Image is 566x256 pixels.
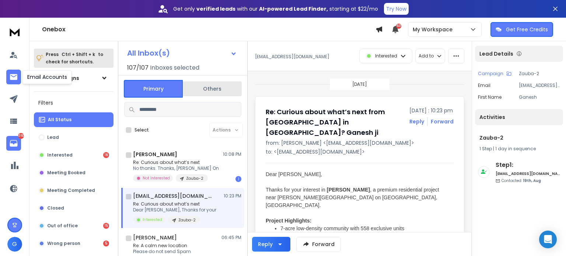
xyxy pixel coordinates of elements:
[178,217,196,223] p: Zauba-2
[266,148,454,155] p: to: <[EMAIL_ADDRESS][DOMAIN_NAME]>
[133,159,219,165] p: Re: Curious about what’s next
[478,94,502,100] p: First Name
[7,237,22,252] button: G
[18,133,24,139] p: 1360
[352,81,367,87] p: [DATE]
[47,241,80,246] p: Wrong person
[133,234,177,241] h1: [PERSON_NAME]
[47,223,78,229] p: Out of office
[34,71,113,85] button: All Campaigns
[34,201,113,215] button: Closed
[223,151,241,157] p: 10:08 PM
[431,118,454,125] div: Forward
[121,46,243,60] button: All Inbox(s)
[34,130,113,145] button: Lead
[103,223,109,229] div: 15
[386,5,406,13] p: Try Now
[266,171,448,178] div: Dear [PERSON_NAME],
[133,192,214,200] h1: [EMAIL_ADDRESS][DOMAIN_NAME]
[479,50,513,57] p: Lead Details
[478,71,511,77] button: Campaign
[419,53,434,59] p: Add to
[134,127,149,133] label: Select
[47,170,85,176] p: Meeting Booked
[252,237,290,252] button: Reply
[150,63,199,72] h3: Inboxes selected
[502,178,541,183] p: Contacted
[133,165,219,171] p: No thanks. Thanks, [PERSON_NAME] On
[22,70,72,84] div: Email Accounts
[6,136,21,151] a: 1360
[258,241,273,248] div: Reply
[196,5,235,13] strong: verified leads
[133,249,208,255] p: Please do not send Spam
[133,243,208,249] p: Re: A calm new location
[186,176,203,181] p: Zauba-2
[409,118,424,125] button: Reply
[173,5,378,13] p: Get only with our starting at $22/mo
[133,207,216,213] p: Dear [PERSON_NAME], Thanks for your
[46,51,103,66] p: Press to check for shortcuts.
[519,71,560,77] p: Zauba-2
[413,26,455,33] p: My Workspace
[34,183,113,198] button: Meeting Completed
[266,139,454,147] p: from: [PERSON_NAME] <[EMAIL_ADDRESS][DOMAIN_NAME]>
[523,178,541,183] span: 19th, Aug
[48,117,71,123] p: All Status
[280,225,448,232] div: 7-acre low-density community with 558 exclusive units
[60,50,96,59] span: Ctrl + Shift + k
[133,151,177,158] h1: [PERSON_NAME]
[183,81,242,97] button: Others
[479,146,559,152] div: |
[47,152,73,158] p: Interested
[266,107,405,138] h1: Re: Curious about what’s next from [GEOGRAPHIC_DATA] in [GEOGRAPHIC_DATA]? Ganesh ji
[235,176,241,182] div: 1
[409,107,454,114] p: [DATE] : 10:23 pm
[539,231,557,248] div: Open Intercom Messenger
[519,94,560,100] p: Ganesh
[7,25,22,39] img: logo
[34,236,113,251] button: Wrong person5
[103,241,109,246] div: 5
[384,3,409,15] button: Try Now
[266,218,311,224] strong: Project Highlights:
[255,54,329,60] p: [EMAIL_ADDRESS][DOMAIN_NAME]
[221,235,241,241] p: 06:45 PM
[224,193,241,199] p: 10:23 PM
[490,22,553,37] button: Get Free Credits
[34,165,113,180] button: Meeting Booked
[496,161,560,169] h6: Step 1 :
[296,237,341,252] button: Forward
[327,187,370,193] strong: [PERSON_NAME]
[42,25,375,34] h1: Onebox
[519,83,560,88] p: [EMAIL_ADDRESS][DOMAIN_NAME]
[47,134,59,140] p: Lead
[479,145,492,152] span: 1 Step
[47,205,64,211] p: Closed
[506,26,548,33] p: Get Free Credits
[133,201,216,207] p: Re: Curious about what’s next
[47,187,95,193] p: Meeting Completed
[34,148,113,162] button: Interested16
[478,71,503,77] p: Campaign
[479,134,559,141] h1: Zauba-2
[375,53,397,59] p: Interested
[143,175,170,181] p: Not Interested
[124,80,183,98] button: Primary
[34,218,113,233] button: Out of office15
[259,5,328,13] strong: AI-powered Lead Finder,
[127,49,170,57] h1: All Inbox(s)
[396,24,401,29] span: 50
[266,186,448,209] div: Thanks for your interest in , a premium residential project near [PERSON_NAME][GEOGRAPHIC_DATA] o...
[143,217,162,222] p: Interested
[496,171,560,176] h6: [EMAIL_ADDRESS][DOMAIN_NAME]
[495,145,536,152] span: 1 day in sequence
[34,112,113,127] button: All Status
[475,109,563,125] div: Activities
[103,152,109,158] div: 16
[34,98,113,108] h3: Filters
[127,63,149,72] span: 107 / 107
